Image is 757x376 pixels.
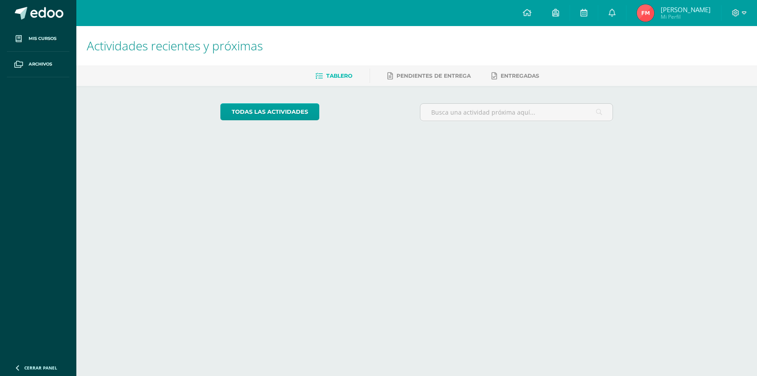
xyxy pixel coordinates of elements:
[420,104,613,121] input: Busca una actividad próxima aquí...
[29,35,56,42] span: Mis cursos
[387,69,471,83] a: Pendientes de entrega
[7,26,69,52] a: Mis cursos
[661,5,711,14] span: [PERSON_NAME]
[637,4,654,22] img: 14e665f5195a470f4d7ac411ba6020d5.png
[326,73,352,79] span: Tablero
[501,73,539,79] span: Entregadas
[492,69,539,83] a: Entregadas
[24,365,57,371] span: Cerrar panel
[220,103,319,120] a: todas las Actividades
[397,73,471,79] span: Pendientes de entrega
[661,13,711,20] span: Mi Perfil
[87,37,263,54] span: Actividades recientes y próximas
[315,69,352,83] a: Tablero
[29,61,52,68] span: Archivos
[7,52,69,77] a: Archivos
